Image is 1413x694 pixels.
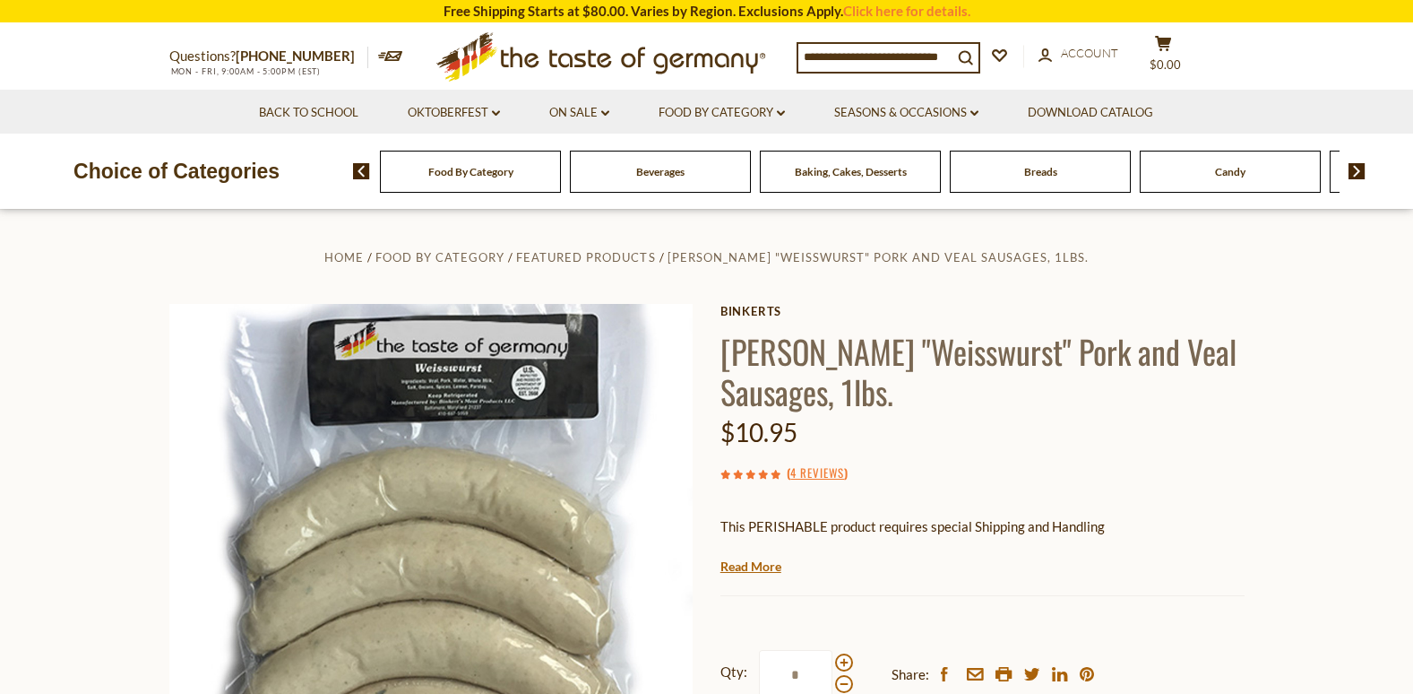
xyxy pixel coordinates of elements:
[1024,165,1057,178] a: Breads
[636,165,685,178] a: Beverages
[892,664,929,686] span: Share:
[1028,103,1153,123] a: Download Catalog
[169,66,322,76] span: MON - FRI, 9:00AM - 5:00PM (EST)
[375,250,504,265] a: Food By Category
[324,250,364,265] a: Home
[169,45,368,68] p: Questions?
[720,304,1245,318] a: Binkerts
[516,250,655,265] a: Featured Products
[720,661,747,683] strong: Qty:
[1215,165,1245,178] a: Candy
[259,103,358,123] a: Back to School
[1038,44,1118,64] a: Account
[787,464,848,481] span: ( )
[549,103,609,123] a: On Sale
[1137,35,1191,80] button: $0.00
[720,516,1245,538] p: This PERISHABLE product requires special Shipping and Handling
[668,250,1089,265] a: [PERSON_NAME] "Weisswurst" Pork and Veal Sausages, 1lbs.
[659,103,785,123] a: Food By Category
[790,464,844,483] a: 4 Reviews
[1348,163,1366,179] img: next arrow
[720,558,781,576] a: Read More
[720,331,1245,412] h1: [PERSON_NAME] "Weisswurst" Pork and Veal Sausages, 1lbs.
[843,3,970,19] a: Click here for details.
[236,48,355,64] a: [PHONE_NUMBER]
[834,103,978,123] a: Seasons & Occasions
[428,165,513,178] a: Food By Category
[795,165,907,178] a: Baking, Cakes, Desserts
[720,417,797,447] span: $10.95
[1150,57,1181,72] span: $0.00
[1061,46,1118,60] span: Account
[353,163,370,179] img: previous arrow
[737,551,1245,574] li: We will ship this product in heat-protective packaging and ice.
[408,103,500,123] a: Oktoberfest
